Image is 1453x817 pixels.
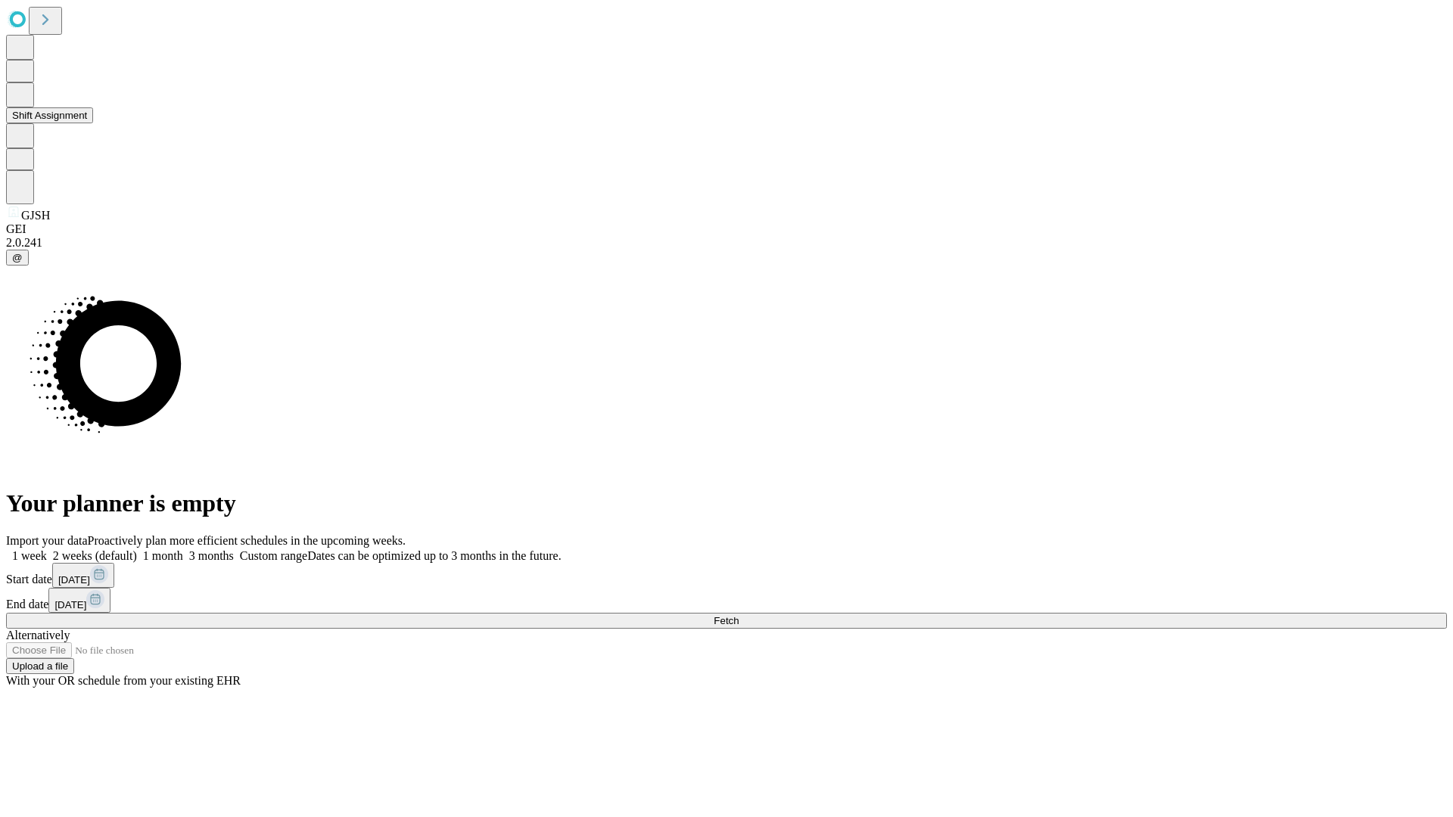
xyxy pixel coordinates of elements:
[21,209,50,222] span: GJSH
[189,549,234,562] span: 3 months
[6,588,1447,613] div: End date
[6,222,1447,236] div: GEI
[6,629,70,641] span: Alternatively
[54,599,86,610] span: [DATE]
[53,549,137,562] span: 2 weeks (default)
[88,534,406,547] span: Proactively plan more efficient schedules in the upcoming weeks.
[12,252,23,263] span: @
[6,613,1447,629] button: Fetch
[58,574,90,586] span: [DATE]
[6,107,93,123] button: Shift Assignment
[6,658,74,674] button: Upload a file
[6,563,1447,588] div: Start date
[6,236,1447,250] div: 2.0.241
[12,549,47,562] span: 1 week
[48,588,110,613] button: [DATE]
[6,534,88,547] span: Import your data
[6,489,1447,517] h1: Your planner is empty
[714,615,739,626] span: Fetch
[6,674,241,687] span: With your OR schedule from your existing EHR
[240,549,307,562] span: Custom range
[307,549,561,562] span: Dates can be optimized up to 3 months in the future.
[6,250,29,266] button: @
[52,563,114,588] button: [DATE]
[143,549,183,562] span: 1 month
